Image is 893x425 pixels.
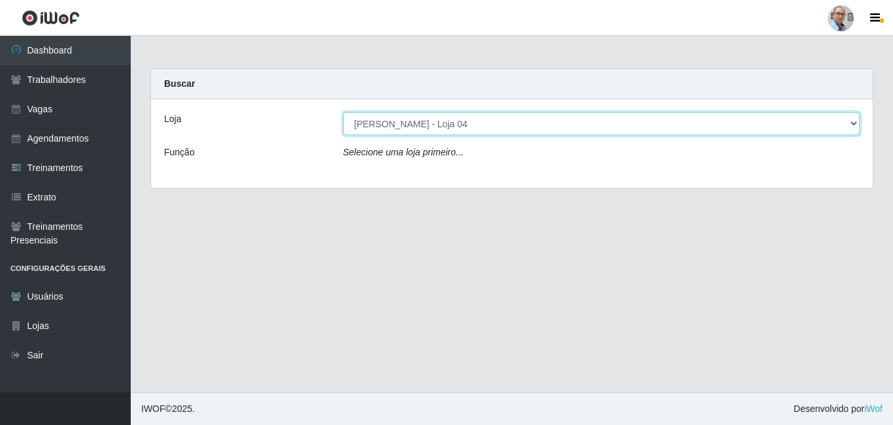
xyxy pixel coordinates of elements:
[343,147,463,157] i: Selecione uma loja primeiro...
[794,402,883,416] span: Desenvolvido por
[141,403,165,414] span: IWOF
[164,112,181,126] label: Loja
[164,78,195,89] strong: Buscar
[864,403,883,414] a: iWof
[141,402,195,416] span: © 2025 .
[22,10,80,26] img: CoreUI Logo
[164,146,195,159] label: Função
